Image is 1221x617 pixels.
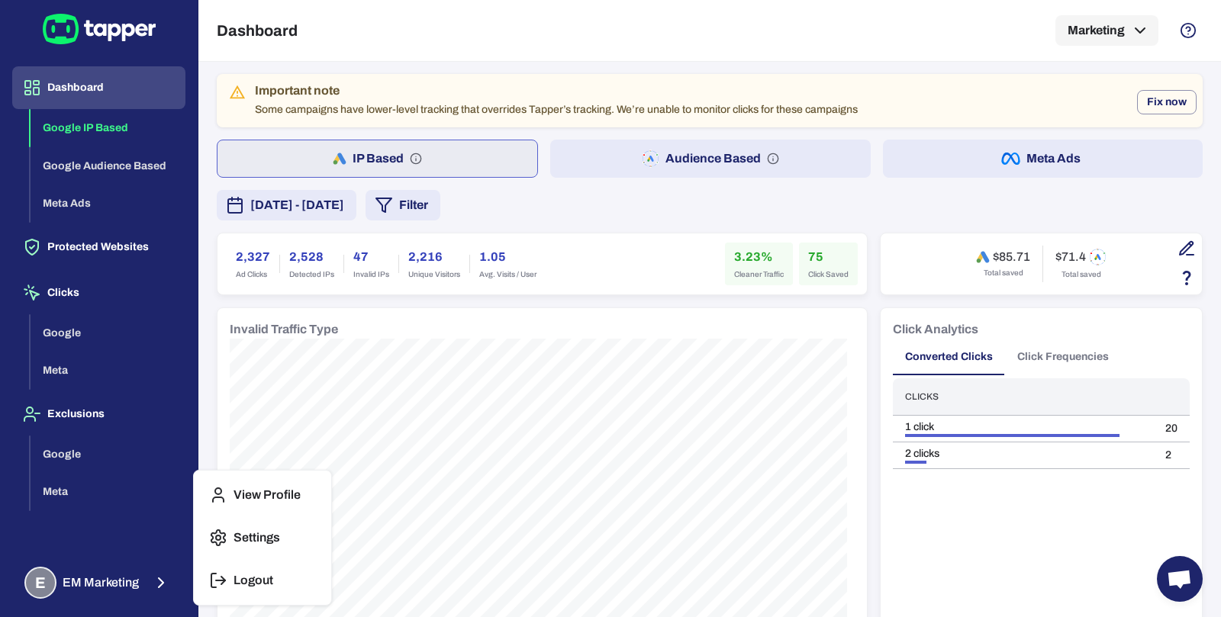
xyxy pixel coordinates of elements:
[234,573,273,588] p: Logout
[200,477,325,513] button: View Profile
[200,562,325,599] button: Logout
[200,519,325,556] button: Settings
[1157,556,1203,602] div: Open chat
[234,530,280,545] p: Settings
[234,487,301,503] p: View Profile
